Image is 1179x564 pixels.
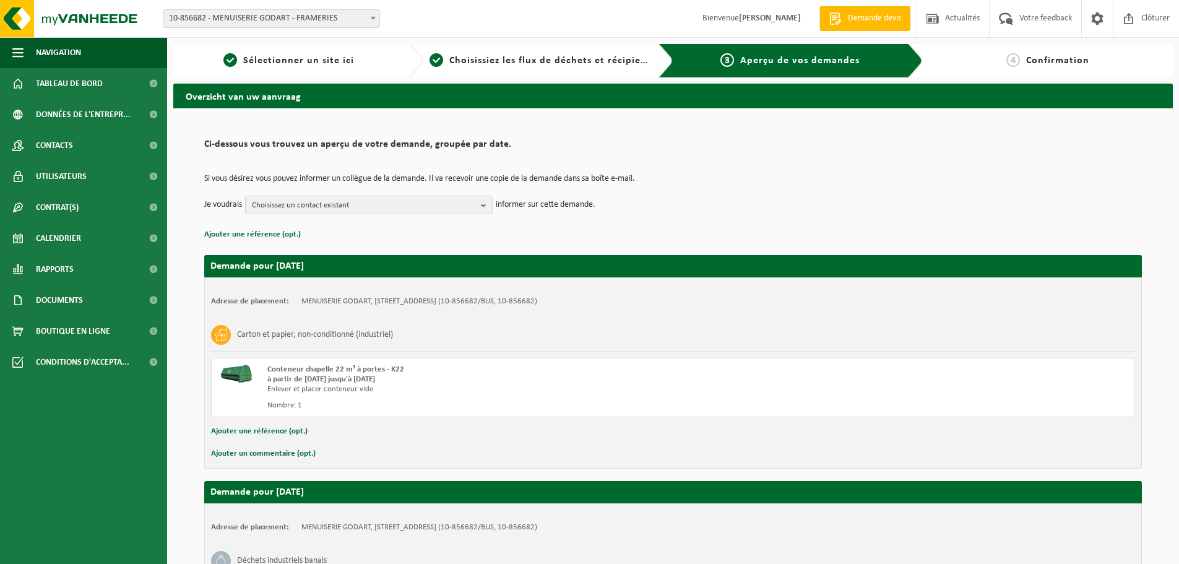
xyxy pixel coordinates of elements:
a: 1Sélectionner un site ici [179,53,399,68]
span: 1 [223,53,237,67]
span: Contrat(s) [36,192,79,223]
strong: à partir de [DATE] jusqu'à [DATE] [267,375,375,383]
span: Demande devis [845,12,904,25]
span: 3 [720,53,734,67]
div: Enlever et placer conteneur vide [267,384,723,394]
strong: Demande pour [DATE] [210,487,304,497]
span: Aperçu de vos demandes [740,56,860,66]
span: Choisissez un contact existant [252,196,476,215]
td: MENUISERIE GODART, [STREET_ADDRESS] (10-856682/BUS, 10-856682) [301,523,537,532]
span: Confirmation [1026,56,1089,66]
p: informer sur cette demande. [496,196,595,214]
span: 2 [430,53,443,67]
span: Calendrier [36,223,81,254]
span: Documents [36,285,83,316]
span: Données de l'entrepr... [36,99,131,130]
p: Je voudrais [204,196,242,214]
span: 10-856682 - MENUISERIE GODART - FRAMERIES [164,10,379,27]
span: Navigation [36,37,81,68]
p: Si vous désirez vous pouvez informer un collègue de la demande. Il va recevoir une copie de la de... [204,175,1142,183]
strong: Adresse de placement: [211,523,289,531]
button: Ajouter une référence (opt.) [211,423,308,440]
span: Sélectionner un site ici [243,56,354,66]
span: Tableau de bord [36,68,103,99]
td: MENUISERIE GODART, [STREET_ADDRESS] (10-856682/BUS, 10-856682) [301,297,537,306]
h3: Carton et papier, non-conditionné (industriel) [237,325,393,345]
button: Ajouter un commentaire (opt.) [211,446,316,462]
strong: Adresse de placement: [211,297,289,305]
span: Conditions d'accepta... [36,347,129,378]
span: Conteneur chapelle 22 m³ à portes - K22 [267,365,404,373]
button: Ajouter une référence (opt.) [204,227,301,243]
h2: Ci-dessous vous trouvez un aperçu de votre demande, groupée par date. [204,139,1142,156]
strong: [PERSON_NAME] [739,14,801,23]
span: Boutique en ligne [36,316,110,347]
a: Demande devis [819,6,910,31]
span: 4 [1006,53,1020,67]
div: Nombre: 1 [267,401,723,410]
a: 2Choisissiez les flux de déchets et récipients [430,53,649,68]
h2: Overzicht van uw aanvraag [173,84,1173,108]
span: Contacts [36,130,73,161]
button: Choisissez un contact existant [245,196,493,214]
span: Choisissiez les flux de déchets et récipients [449,56,655,66]
strong: Demande pour [DATE] [210,261,304,271]
img: HK-XK-22-GN-00.png [218,365,255,383]
span: Rapports [36,254,74,285]
span: Utilisateurs [36,161,87,192]
span: 10-856682 - MENUISERIE GODART - FRAMERIES [163,9,380,28]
